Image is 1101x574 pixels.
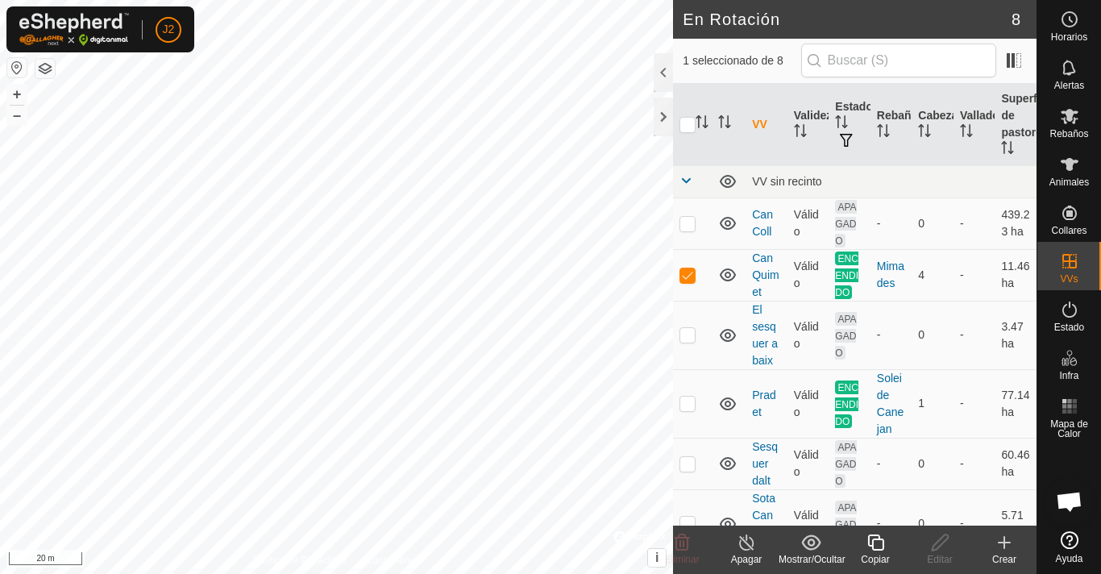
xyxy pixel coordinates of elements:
[714,552,779,567] div: Apagar
[877,370,906,438] div: Solei de Canejan
[787,301,829,369] td: Válido
[912,438,954,489] td: 0
[752,252,779,298] a: Can Quimet
[752,208,773,238] a: Can Coll
[835,440,856,488] span: APAGADO
[877,327,906,343] div: -
[995,249,1037,301] td: 11.46 ha
[664,554,699,565] span: Eliminar
[835,118,848,131] p-sorticon: Activar para ordenar
[829,84,870,166] th: Estado
[843,552,908,567] div: Copiar
[1051,226,1086,235] span: Collares
[683,10,1012,29] h2: En Rotación
[35,59,55,78] button: Capas del Mapa
[19,13,129,46] img: Logo Gallagher
[648,549,666,567] button: i
[954,301,995,369] td: -
[995,301,1037,369] td: 3.47 ha
[7,106,27,125] button: –
[752,389,776,418] a: Pradet
[918,127,931,139] p-sorticon: Activar para ordenar
[995,489,1037,558] td: 5.71 ha
[787,84,829,166] th: Validez
[954,489,995,558] td: -
[163,21,175,38] span: J2
[877,455,906,472] div: -
[1059,371,1078,381] span: Infra
[972,552,1037,567] div: Crear
[1001,143,1014,156] p-sorticon: Activar para ordenar
[1045,477,1094,526] a: Obre el xat
[835,501,856,548] span: APAGADO
[908,552,972,567] div: Editar
[995,369,1037,438] td: 77.14 ha
[835,381,858,428] span: ENCENDIDO
[954,438,995,489] td: -
[752,303,778,367] a: El sesquer a baix
[253,553,346,568] a: Política de Privacidad
[1049,129,1088,139] span: Rebaños
[835,252,858,299] span: ENCENDIDO
[995,198,1037,249] td: 439.23 ha
[912,84,954,166] th: Cabezas
[870,84,912,166] th: Rebaño
[954,84,995,166] th: Vallado
[1051,32,1087,42] span: Horarios
[752,175,1030,188] div: VV sin recinto
[960,127,973,139] p-sorticon: Activar para ordenar
[835,200,856,247] span: APAGADO
[912,301,954,369] td: 0
[835,312,856,360] span: APAGADO
[954,369,995,438] td: -
[877,127,890,139] p-sorticon: Activar para ordenar
[787,249,829,301] td: Válido
[683,52,800,69] span: 1 seleccionado de 8
[787,489,829,558] td: Válido
[912,489,954,558] td: 0
[877,215,906,232] div: -
[787,198,829,249] td: Válido
[1037,525,1101,570] a: Ayuda
[912,249,954,301] td: 4
[995,84,1037,166] th: Superficie de pastoreo
[7,85,27,104] button: +
[1054,322,1084,332] span: Estado
[696,118,708,131] p-sorticon: Activar para ordenar
[787,369,829,438] td: Válido
[1049,177,1089,187] span: Animales
[794,127,807,139] p-sorticon: Activar para ordenar
[752,440,778,487] a: Sesquer dalt
[779,552,843,567] div: Mostrar/Ocultar
[954,249,995,301] td: -
[1041,419,1097,439] span: Mapa de Calor
[912,369,954,438] td: 1
[752,492,779,555] a: Sota Can Quimet
[1056,554,1083,564] span: Ayuda
[1054,81,1084,90] span: Alertas
[954,198,995,249] td: -
[1012,7,1020,31] span: 8
[746,84,787,166] th: VV
[1060,274,1078,284] span: VVs
[655,551,659,564] span: i
[801,44,996,77] input: Buscar (S)
[995,438,1037,489] td: 60.46 ha
[7,58,27,77] button: Restablecer Mapa
[877,258,906,292] div: Mimades
[366,553,420,568] a: Contáctenos
[787,438,829,489] td: Válido
[877,515,906,532] div: -
[718,118,731,131] p-sorticon: Activar para ordenar
[912,198,954,249] td: 0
